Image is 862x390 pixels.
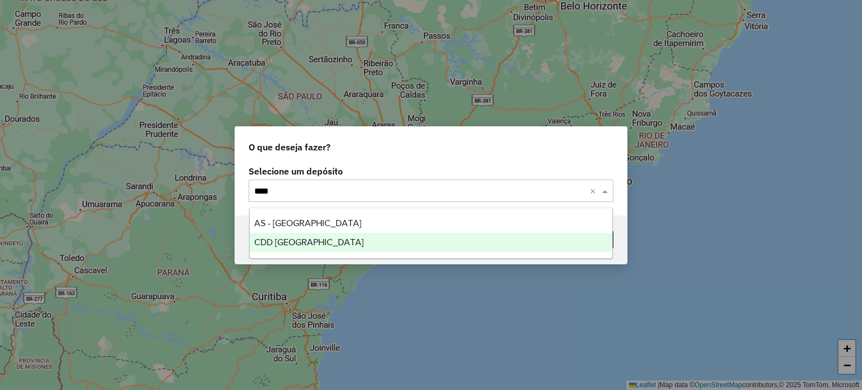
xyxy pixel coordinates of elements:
[249,164,613,178] label: Selecione um depósito
[249,140,331,154] span: O que deseja fazer?
[254,237,364,247] span: CDD [GEOGRAPHIC_DATA]
[249,208,613,259] ng-dropdown-panel: Options list
[590,184,599,198] span: Clear all
[254,218,361,228] span: AS - [GEOGRAPHIC_DATA]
